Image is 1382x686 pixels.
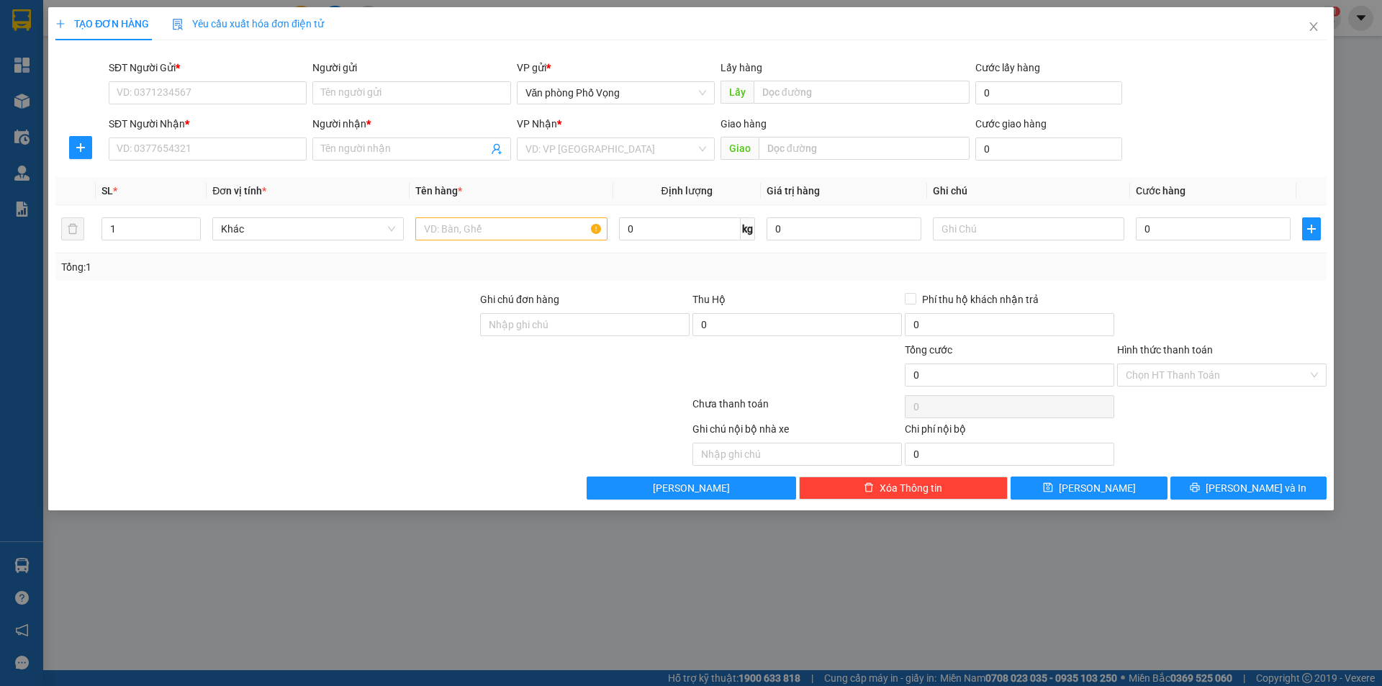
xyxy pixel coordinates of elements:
[184,218,200,229] span: Increase Value
[1302,217,1321,240] button: plus
[109,116,307,132] div: SĐT Người Nhận
[184,229,200,240] span: Decrease Value
[692,443,902,466] input: Nhập ghi chú
[221,218,395,240] span: Khác
[312,60,510,76] div: Người gửi
[55,19,66,29] span: plus
[721,118,767,130] span: Giao hàng
[975,137,1122,161] input: Cước giao hàng
[721,62,762,73] span: Lấy hàng
[491,143,502,155] span: user-add
[767,185,820,197] span: Giá trị hàng
[55,18,149,30] span: TẠO ĐƠN HÀNG
[916,292,1044,307] span: Phí thu hộ khách nhận trả
[61,217,84,240] button: delete
[975,62,1040,73] label: Cước lấy hàng
[692,421,902,443] div: Ghi chú nội bộ nhà xe
[741,217,755,240] span: kg
[101,185,113,197] span: SL
[754,81,970,104] input: Dọc đường
[692,294,726,305] span: Thu Hộ
[767,217,921,240] input: 0
[1170,477,1327,500] button: printer[PERSON_NAME] và In
[517,118,557,130] span: VP Nhận
[721,137,759,160] span: Giao
[759,137,970,160] input: Dọc đường
[172,19,184,30] img: icon
[1117,344,1213,356] label: Hình thức thanh toán
[189,220,197,229] span: up
[517,60,715,76] div: VP gửi
[312,116,510,132] div: Người nhận
[975,81,1122,104] input: Cước lấy hàng
[109,60,307,76] div: SĐT Người Gửi
[480,294,559,305] label: Ghi chú đơn hàng
[927,177,1130,205] th: Ghi chú
[799,477,1008,500] button: deleteXóa Thông tin
[1059,480,1136,496] span: [PERSON_NAME]
[480,313,690,336] input: Ghi chú đơn hàng
[1011,477,1167,500] button: save[PERSON_NAME]
[1293,7,1334,48] button: Close
[905,344,952,356] span: Tổng cước
[587,477,796,500] button: [PERSON_NAME]
[525,82,706,104] span: Văn phòng Phố Vọng
[864,482,874,494] span: delete
[415,217,607,240] input: VD: Bàn, Ghế
[975,118,1047,130] label: Cước giao hàng
[61,259,533,275] div: Tổng: 1
[721,81,754,104] span: Lấy
[1206,480,1306,496] span: [PERSON_NAME] và In
[70,142,91,153] span: plus
[212,185,266,197] span: Đơn vị tính
[1136,185,1185,197] span: Cước hàng
[1303,223,1320,235] span: plus
[905,421,1114,443] div: Chi phí nội bộ
[69,136,92,159] button: plus
[933,217,1124,240] input: Ghi Chú
[880,480,942,496] span: Xóa Thông tin
[661,185,713,197] span: Định lượng
[172,18,324,30] span: Yêu cầu xuất hóa đơn điện tử
[1190,482,1200,494] span: printer
[1308,21,1319,32] span: close
[691,396,903,421] div: Chưa thanh toán
[1043,482,1053,494] span: save
[653,480,730,496] span: [PERSON_NAME]
[415,185,462,197] span: Tên hàng
[189,230,197,239] span: down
